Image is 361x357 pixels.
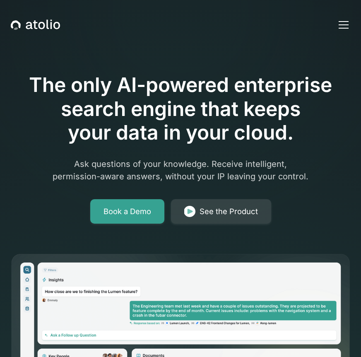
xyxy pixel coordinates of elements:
a: home [11,19,60,30]
div: See the Product [200,206,258,217]
a: Book a Demo [90,199,164,224]
p: Ask questions of your knowledge. Receive intelligent, permission-aware answers, without your IP l... [22,158,339,183]
h1: The only AI-powered enterprise search engine that keeps your data in your cloud. [11,73,350,145]
a: See the Product [171,199,271,224]
div: menu [334,15,350,35]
